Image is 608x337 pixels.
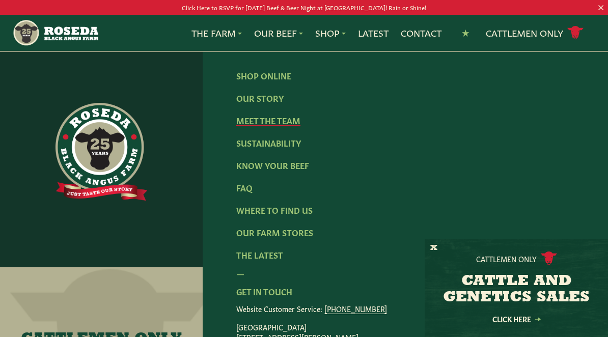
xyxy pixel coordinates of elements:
[254,26,303,40] a: Our Beef
[236,267,574,279] div: —
[236,303,574,314] p: Website Customer Service:
[236,115,300,126] a: Meet The Team
[471,316,562,322] a: Click Here
[31,2,578,13] p: Click Here to RSVP for [DATE] Beef & Beer Night at [GEOGRAPHIC_DATA]! Rain or Shine!
[476,254,537,264] p: Cattlemen Only
[437,273,595,306] h3: CATTLE AND GENETICS SALES
[191,26,242,40] a: The Farm
[358,26,389,40] a: Latest
[236,159,309,171] a: Know Your Beef
[401,26,441,40] a: Contact
[486,24,584,42] a: Cattlemen Only
[315,26,346,40] a: Shop
[56,103,147,201] img: https://roseda.com/wp-content/uploads/2021/06/roseda-25-full@2x.png
[236,249,283,260] a: The Latest
[430,243,437,254] button: X
[236,227,313,238] a: Our Farm Stores
[236,137,301,148] a: Sustainability
[236,92,284,103] a: Our Story
[12,19,99,47] img: https://roseda.com/wp-content/uploads/2021/05/roseda-25-header.png
[541,251,557,265] img: cattle-icon.svg
[236,182,253,193] a: FAQ
[12,15,596,51] nav: Main Navigation
[236,204,313,215] a: Where To Find Us
[236,70,291,81] a: Shop Online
